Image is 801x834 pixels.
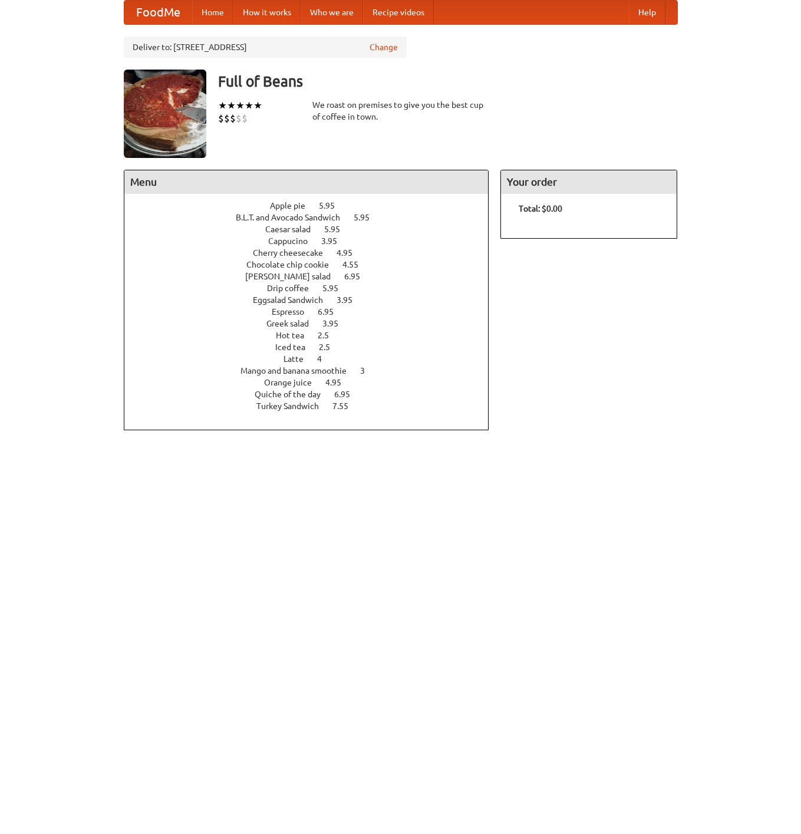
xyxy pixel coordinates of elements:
li: $ [230,112,236,125]
span: Quiche of the day [255,390,332,399]
span: Iced tea [275,342,317,352]
li: ★ [227,99,236,112]
span: 4.55 [342,260,370,269]
span: Drip coffee [267,284,321,293]
a: Home [192,1,233,24]
span: 4.95 [337,248,364,258]
span: Caesar salad [265,225,322,234]
li: $ [236,112,242,125]
a: Apple pie 5.95 [270,201,357,210]
span: 3 [360,366,377,375]
a: Cherry cheesecake 4.95 [253,248,374,258]
li: $ [242,112,248,125]
a: Recipe videos [363,1,434,24]
span: 5.95 [354,213,381,222]
a: Hot tea 2.5 [276,331,351,340]
a: B.L.T. and Avocado Sandwich 5.95 [236,213,391,222]
span: 5.95 [322,284,350,293]
a: Orange juice 4.95 [264,378,363,387]
a: Quiche of the day 6.95 [255,390,372,399]
span: 6.95 [334,390,362,399]
span: 6.95 [318,307,345,317]
a: Chocolate chip cookie 4.55 [246,260,380,269]
li: $ [218,112,224,125]
span: 6.95 [344,272,372,281]
span: 4 [317,354,334,364]
span: 2.5 [318,331,341,340]
span: Greek salad [266,319,321,328]
h3: Full of Beans [218,70,678,93]
a: How it works [233,1,301,24]
span: 3.95 [321,236,349,246]
a: FoodMe [124,1,192,24]
span: 4.95 [325,378,353,387]
li: ★ [218,99,227,112]
span: Cappucino [268,236,319,246]
a: Turkey Sandwich 7.55 [256,401,370,411]
a: Change [370,41,398,53]
span: B.L.T. and Avocado Sandwich [236,213,352,222]
span: Mango and banana smoothie [240,366,358,375]
a: Help [629,1,665,24]
span: Eggsalad Sandwich [253,295,335,305]
a: Caesar salad 5.95 [265,225,362,234]
span: Cherry cheesecake [253,248,335,258]
span: Orange juice [264,378,324,387]
li: ★ [236,99,245,112]
img: angular.jpg [124,70,206,158]
span: 5.95 [324,225,352,234]
li: ★ [253,99,262,112]
span: Apple pie [270,201,317,210]
a: Iced tea 2.5 [275,342,352,352]
a: Mango and banana smoothie 3 [240,366,387,375]
div: We roast on premises to give you the best cup of coffee in town. [312,99,489,123]
li: $ [224,112,230,125]
h4: Menu [124,170,489,194]
a: Eggsalad Sandwich 3.95 [253,295,374,305]
a: Cappucino 3.95 [268,236,359,246]
a: Greek salad 3.95 [266,319,360,328]
span: Turkey Sandwich [256,401,331,411]
li: ★ [245,99,253,112]
span: Hot tea [276,331,316,340]
span: 7.55 [332,401,360,411]
span: 5.95 [319,201,347,210]
div: Deliver to: [STREET_ADDRESS] [124,37,407,58]
a: [PERSON_NAME] salad 6.95 [245,272,382,281]
span: [PERSON_NAME] salad [245,272,342,281]
a: Drip coffee 5.95 [267,284,360,293]
span: 2.5 [319,342,342,352]
span: 3.95 [337,295,364,305]
span: Latte [284,354,315,364]
span: 3.95 [322,319,350,328]
span: Chocolate chip cookie [246,260,341,269]
h4: Your order [501,170,677,194]
a: Who we are [301,1,363,24]
a: Espresso 6.95 [272,307,355,317]
span: Espresso [272,307,316,317]
a: Latte 4 [284,354,344,364]
b: Total: $0.00 [519,204,562,213]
